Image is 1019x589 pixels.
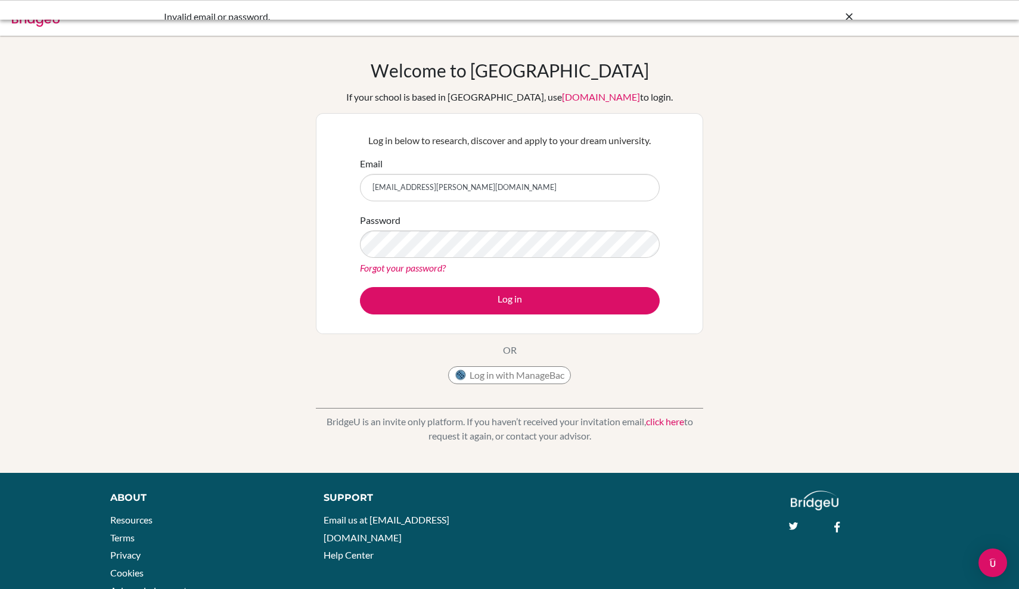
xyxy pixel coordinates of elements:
[448,366,571,384] button: Log in with ManageBac
[346,90,673,104] div: If your school is based in [GEOGRAPHIC_DATA], use to login.
[371,60,649,81] h1: Welcome to [GEOGRAPHIC_DATA]
[791,491,839,510] img: logo_white@2x-f4f0deed5e89b7ecb1c2cc34c3e3d731f90f0f143d5ea2071677605dd97b5244.png
[503,343,517,357] p: OR
[360,262,446,273] a: Forgot your password?
[324,549,374,560] a: Help Center
[646,416,684,427] a: click here
[324,514,449,543] a: Email us at [EMAIL_ADDRESS][DOMAIN_NAME]
[360,133,660,148] p: Log in below to research, discover and apply to your dream university.
[110,514,153,525] a: Resources
[110,491,297,505] div: About
[110,532,135,543] a: Terms
[110,567,144,578] a: Cookies
[324,491,496,505] div: Support
[110,549,141,560] a: Privacy
[562,91,640,102] a: [DOMAIN_NAME]
[316,415,703,443] p: BridgeU is an invite only platform. If you haven’t received your invitation email, to request it ...
[360,213,400,228] label: Password
[360,287,660,314] button: Log in
[978,549,1007,577] div: Open Intercom Messenger
[164,10,676,24] div: Invalid email or password.
[360,157,383,171] label: Email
